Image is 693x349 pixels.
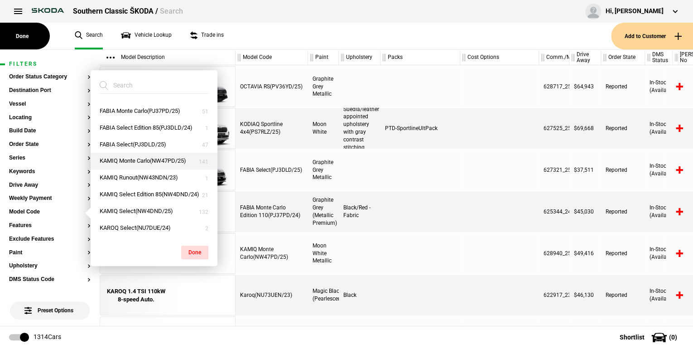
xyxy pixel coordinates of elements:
div: Model Code [236,50,308,65]
button: Destination Port [9,87,91,94]
button: Add to Customer [611,23,693,49]
div: $37,511 [569,150,601,190]
button: Build Date [9,128,91,134]
div: $45,030 [569,191,601,232]
button: KAMIQ Runout(NW43NDN/23) [91,170,217,186]
div: $64,943 [569,66,601,107]
div: Model Description [100,50,235,65]
div: Black/Red - Fabric [339,191,380,232]
div: Reported [601,150,645,190]
a: OCTAVIA RS 2.0TSI 195KW 7-Speed DSG [105,67,168,107]
div: 625344_24 [539,191,569,232]
section: Order State [9,141,91,155]
button: Order State [9,141,91,148]
section: DMS Status Code [9,276,91,290]
a: KAROQ 1.4 TSI 110kW 8-speed Auto. [105,275,168,316]
button: KAMIQ Monte Carlo(NW47PD/25) [91,153,217,170]
div: 628717_25 [539,66,569,107]
div: Black [339,275,380,315]
button: FABIA Monte Carlo(PJ37PD/25) [91,103,217,120]
div: Graphite Grey (Metallic Premium) [308,191,339,232]
section: Build Date [9,128,91,141]
section: Features [9,223,91,236]
div: In-Stock (Available) [645,108,673,149]
button: KAMIQ Select(NW4DND/25) [91,203,217,220]
button: Shortlist(0) [606,326,693,349]
button: KAROQ Select(NU7DUE/25) [91,237,217,253]
div: Karoq(NU73UEN/23) [236,275,308,315]
section: Model Code [9,209,91,223]
span: ( 0 ) [669,334,677,340]
input: Search [100,77,197,93]
div: Drive Away [569,50,601,65]
div: $49,416 [569,233,601,274]
button: KAROQ Select(NU7DUE/24) [91,220,217,237]
div: FABIA Monte Carlo Edition 110(PJ37PD/24) [236,191,308,232]
div: 628940_25 [539,233,569,274]
button: DMS Status Code [9,276,91,283]
section: Order Status Category [9,74,91,87]
div: Graphite Grey Metallic [308,66,339,107]
div: In-Stock (Available) [645,191,673,232]
img: png;base64,iVBORw0KGgoAAAANSUhEUgAAAAEAAAABCAQAAAC1HAwCAAAAC0lEQVR42mNkYAAAAAYAAjCB0C8AAAAASUVORK... [168,275,231,316]
button: Model Code [9,209,91,215]
button: Locating [9,115,91,121]
div: KAROQ 1.4 TSI 110kW 8-speed Auto. [105,287,168,304]
section: Vessel [9,101,91,115]
div: In-Stock (Available) [645,150,673,190]
button: Upholstery [9,263,91,269]
div: Graphite Grey Metallic [308,150,339,190]
div: Cost Options [460,50,539,65]
div: Upholstery [339,50,380,65]
button: Paint [9,250,91,256]
div: Reported [601,233,645,274]
span: Preset Options [26,296,73,314]
div: $69,668 [569,108,601,149]
section: Keywords [9,169,91,182]
button: Vessel [9,101,91,107]
div: Hi, [PERSON_NAME] [606,7,664,16]
div: DMS Status [645,50,672,65]
button: KAMIQ Select Edition 85(NW4DND/24) [91,186,217,203]
button: Series [9,155,91,161]
div: In-Stock (Available) [645,275,673,315]
button: Features [9,223,91,229]
div: PTD-SportlineUltPack [380,108,460,149]
div: Paint [308,50,338,65]
div: 627525_25 [539,108,569,149]
div: Reported [601,191,645,232]
div: Southern Classic ŠKODA / [73,6,183,16]
div: Reported [601,66,645,107]
div: KODIAQ Sportline 4x4(PS7RLZ/25) [236,108,308,149]
div: In-Stock (Available) [645,233,673,274]
div: FABIA Select(PJ3DLD/25) [236,150,308,190]
img: skoda.png [27,4,68,17]
div: Magic Black (Pearlescent) [308,275,339,315]
button: Order Status Category [9,74,91,80]
img: Skoda_PV36YD_25_JI_5X5X_ext.png [168,67,231,107]
button: Done [181,246,208,259]
div: Moon White [308,108,339,149]
span: Search [160,7,183,15]
section: Destination Port [9,87,91,101]
a: Vehicle Lookup [121,23,172,49]
div: 627321_25 [539,150,569,190]
div: $46,130 [569,275,601,315]
div: Reported [601,108,645,149]
div: Moon White Metallic [308,233,339,274]
section: Series [9,155,91,169]
section: Paint [9,250,91,263]
button: Exclude Features [9,236,91,242]
div: In-Stock (Available) [645,66,673,107]
a: Trade ins [190,23,224,49]
div: Reported [601,275,645,315]
button: Weekly Payment [9,195,91,202]
button: FABIA Select Edition 85(PJ3DLD/24) [91,120,217,136]
a: Search [75,23,103,49]
section: Weekly Payment [9,195,91,209]
span: Shortlist [620,334,645,340]
div: Comm./MY [539,50,569,65]
button: Drive Away [9,182,91,189]
section: Exclude Features [9,236,91,250]
div: Suedia/leather appointed upholstery with gray contrast stitching [339,108,380,149]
